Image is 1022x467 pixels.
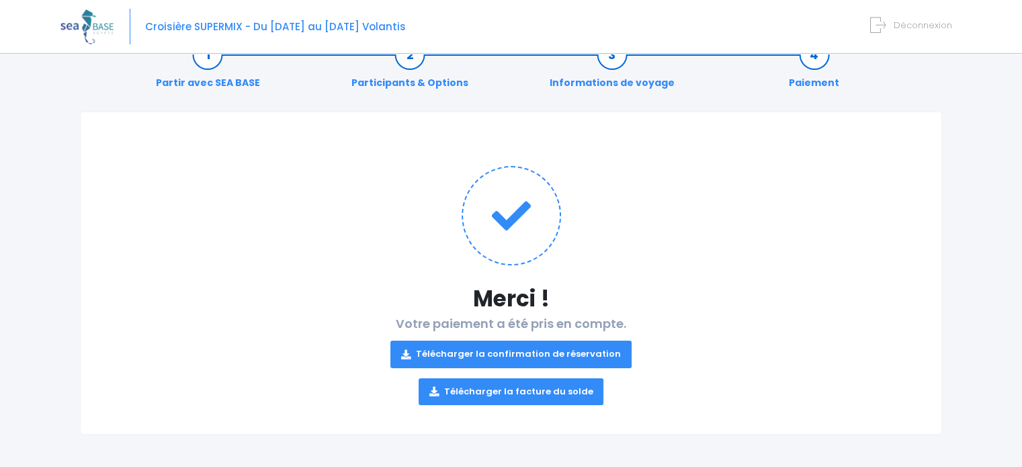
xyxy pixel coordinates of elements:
a: Télécharger la confirmation de réservation [390,341,632,368]
a: Participants & Options [345,48,475,90]
h2: Votre paiement a été pris en compte. [108,316,914,405]
a: Partir avec SEA BASE [149,48,267,90]
span: Déconnexion [894,19,952,32]
a: Informations de voyage [543,48,681,90]
span: Croisière SUPERMIX - Du [DATE] au [DATE] Volantis [145,19,406,34]
h1: Merci ! [108,286,914,312]
a: Paiement [782,48,846,90]
a: Télécharger la facture du solde [419,378,604,405]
